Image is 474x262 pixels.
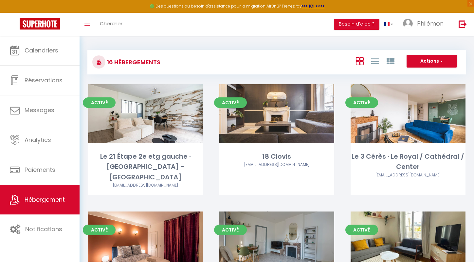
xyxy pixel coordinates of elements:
a: Vue en Liste [371,55,379,66]
span: Calendriers [25,46,58,54]
img: Super Booking [20,18,60,30]
div: Airbnb [88,182,203,189]
span: Notifications [25,225,62,233]
span: Hébergement [25,195,65,204]
span: Activé [214,97,247,108]
span: Activé [345,225,378,235]
span: Réservations [25,76,63,84]
span: Activé [214,225,247,235]
img: logout [459,20,467,28]
button: Besoin d'aide ? [334,19,379,30]
span: Activé [83,97,116,108]
h3: 16 Hébergements [105,55,160,70]
span: Activé [83,225,116,235]
a: >>> ICI <<<< [302,3,325,9]
button: Actions [407,55,457,68]
span: Philémon [417,19,444,28]
img: ... [403,19,413,29]
span: Messages [25,106,54,114]
a: Vue en Box [356,55,364,66]
div: 18 Clovis [219,151,334,162]
span: Paiements [25,166,55,174]
div: Airbnb [351,172,465,178]
span: Activé [345,97,378,108]
a: Vue par Groupe [387,55,394,66]
div: Le 21 Étape 2e etg gauche · [GEOGRAPHIC_DATA] - [GEOGRAPHIC_DATA] [88,151,203,182]
a: ... Philémon [398,13,452,36]
span: Chercher [100,20,122,27]
div: Le 3 Cérès · Le Royal / Cathédral / Center [351,151,465,172]
div: Airbnb [219,162,334,168]
span: Analytics [25,136,51,144]
a: Chercher [95,13,127,36]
